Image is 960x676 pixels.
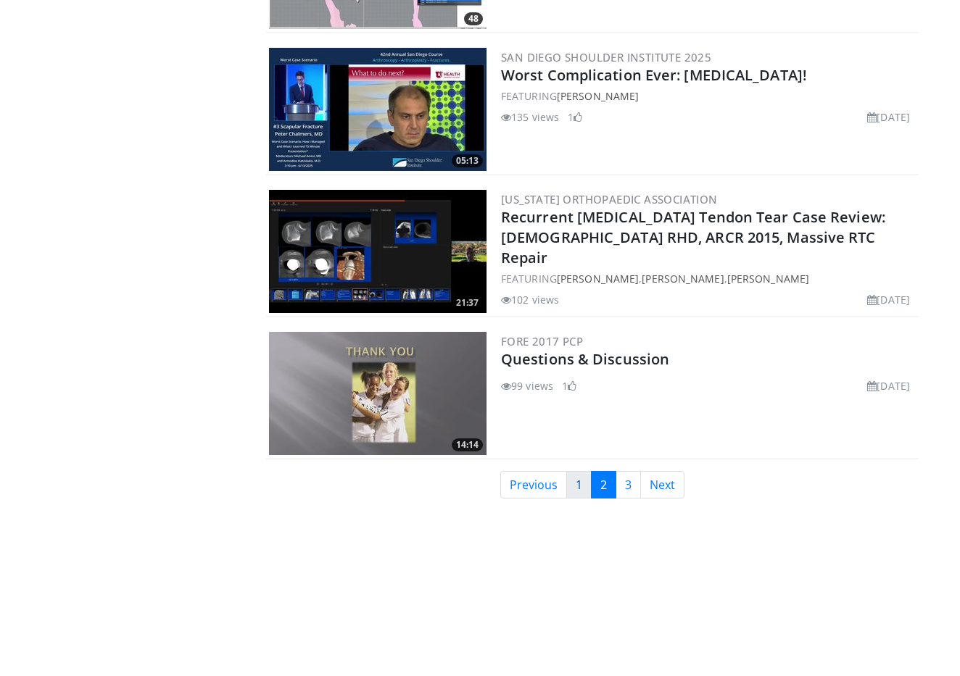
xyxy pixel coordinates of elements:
[501,207,885,267] a: Recurrent [MEDICAL_DATA] Tendon Tear Case Review: [DEMOGRAPHIC_DATA] RHD, ARCR 2015, Massive RTC ...
[269,332,487,455] img: 3bdcca27-5871-4cfb-aa85-474ff34e346c.300x170_q85_crop-smart_upscale.jpg
[640,471,684,498] a: Next
[867,109,910,125] li: [DATE]
[452,296,483,309] span: 21:37
[501,349,669,369] a: Questions & Discussion
[269,190,487,313] a: 21:37
[464,12,483,25] span: 48
[501,192,718,206] a: [US_STATE] Orthopaedic Association
[500,471,567,498] a: Previous
[452,438,483,451] span: 14:14
[501,88,916,104] div: FEATURING
[591,471,616,498] a: 2
[501,50,711,64] a: San Diego Shoulder Institute 2025
[269,48,487,171] a: 05:13
[557,89,639,103] a: [PERSON_NAME]
[566,471,592,498] a: 1
[269,332,487,455] a: 14:14
[616,471,641,498] a: 3
[562,378,576,393] li: 1
[269,190,487,313] img: ad16cc8d-3722-44b0-989a-be6008dd787a.300x170_q85_crop-smart_upscale.jpg
[501,334,583,349] a: FORE 2017 PCP
[642,272,724,285] a: [PERSON_NAME]
[867,378,910,393] li: [DATE]
[568,109,582,125] li: 1
[266,471,919,498] nav: Search results pages
[501,65,807,85] a: Worst Complication Ever: [MEDICAL_DATA]!
[452,154,483,167] span: 05:13
[269,48,487,171] img: 42413e01-f976-4caa-8c13-94c34b7b694a.300x170_q85_crop-smart_upscale.jpg
[501,292,559,307] li: 102 views
[557,272,639,285] a: [PERSON_NAME]
[501,109,559,125] li: 135 views
[727,272,809,285] a: [PERSON_NAME]
[501,271,916,286] div: FEATURING , ,
[501,378,553,393] li: 99 views
[867,292,910,307] li: [DATE]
